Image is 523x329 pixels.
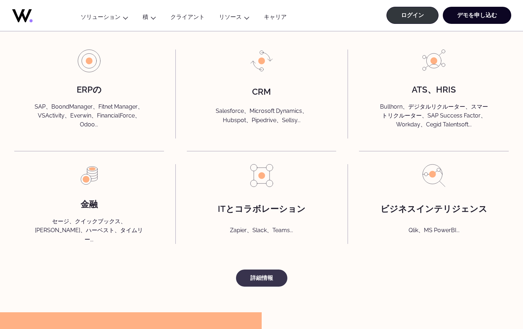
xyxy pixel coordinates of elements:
button: ソリューション [73,14,135,24]
h4: ATS、HRIS [412,85,456,94]
p: Bullhorn、デジタルリクルーター、スマートリクルーター、SAP Success Factor、Workday、Cegid Talentsoft... [366,102,501,129]
iframe: Chatbot [476,282,513,319]
h4: ビジネスインテリジェンス [380,204,487,218]
h4: ITとコラボレーション [218,204,306,218]
a: 詳細情報 [236,270,287,287]
p: Salesforce、Microsoft Dynamics、Hubspot、Pipedrive、Sellsy... [194,106,329,127]
a: キャリア [257,14,294,24]
a: 積 [143,14,148,21]
button: リソース [212,14,257,24]
button: 積 [135,14,163,24]
h4: ERPの [77,85,102,94]
font: ソリューション [81,14,121,21]
a: ログイン [386,7,439,24]
p: セージ、クイックブックス、[PERSON_NAME]、ハーベスト、タイムリー... [22,217,157,244]
a: リソース [219,14,242,21]
p: Qlik、MS PowerBI... [397,226,471,239]
h4: CRM [252,87,271,99]
p: SAP、BoondManager、Fitnet Manager、VSActivity、Everwin、FinancialForce、Odoo... [22,102,157,129]
p: Zapier、Slack、Teams... [219,226,304,239]
a: クライアント [163,14,212,24]
a: デモを申し込む [443,7,511,24]
h4: 金融 [81,200,98,209]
